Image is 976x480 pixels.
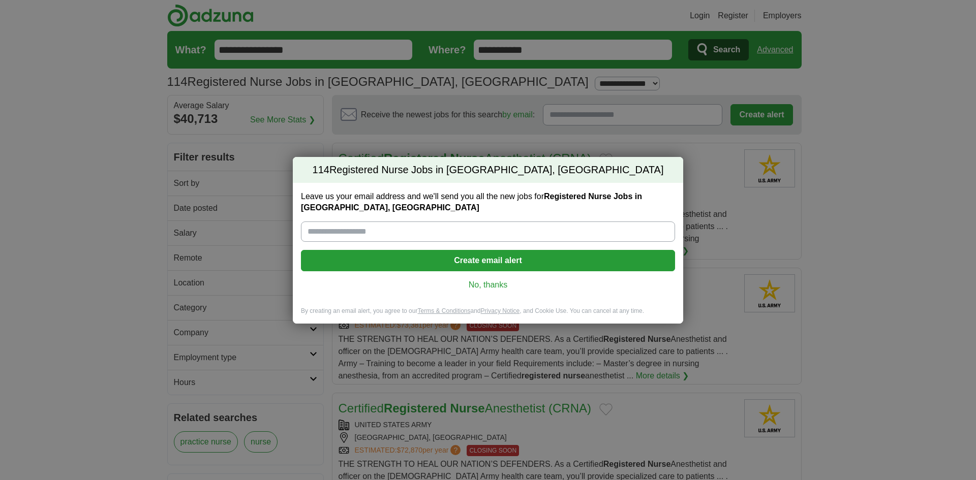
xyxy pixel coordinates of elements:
[293,157,683,183] h2: Registered Nurse Jobs in [GEOGRAPHIC_DATA], [GEOGRAPHIC_DATA]
[293,307,683,324] div: By creating an email alert, you agree to our and , and Cookie Use. You can cancel at any time.
[481,307,520,314] a: Privacy Notice
[309,279,667,291] a: No, thanks
[301,191,675,213] label: Leave us your email address and we'll send you all the new jobs for
[301,250,675,271] button: Create email alert
[417,307,470,314] a: Terms & Conditions
[313,163,329,177] span: 114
